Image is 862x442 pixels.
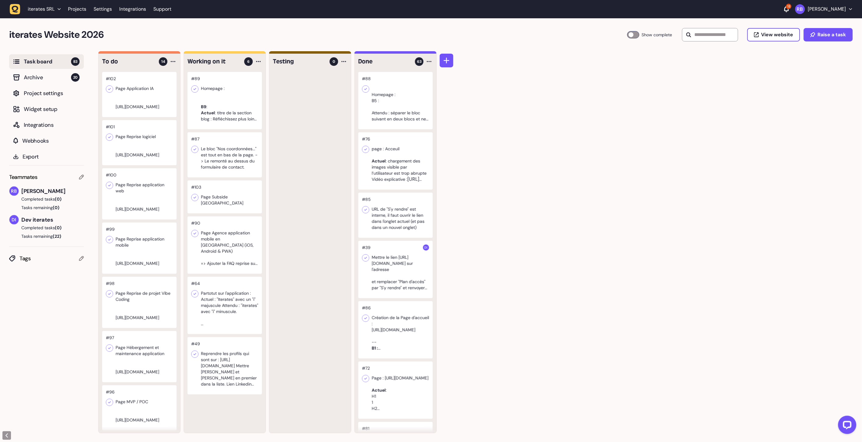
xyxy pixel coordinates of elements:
[71,57,80,66] span: 83
[24,105,80,113] span: Widget setup
[28,6,55,12] span: iterates SRL
[9,134,84,148] button: Webhooks
[747,28,800,41] button: View website
[808,6,846,12] p: [PERSON_NAME]
[833,413,859,439] iframe: LiveChat chat widget
[818,32,846,37] span: Raise a task
[795,4,805,14] img: Rodolphe Balay
[53,205,59,210] span: (0)
[358,57,411,66] h4: Done
[333,59,335,64] span: 0
[24,57,71,66] span: Task board
[423,244,429,251] img: Dev iterates
[188,57,240,66] h4: Working on it
[10,4,64,15] button: iterates SRL
[247,59,250,64] span: 6
[9,196,79,202] button: Completed tasks(0)
[119,4,146,15] a: Integrations
[153,6,171,12] a: Support
[9,205,84,211] button: Tasks remaining(0)
[9,118,84,132] button: Integrations
[9,233,84,239] button: Tasks remaining(22)
[9,173,38,181] span: Teammates
[23,152,80,161] span: Export
[24,121,80,129] span: Integrations
[102,57,155,66] h4: To do
[68,4,86,15] a: Projects
[24,89,80,98] span: Project settings
[9,102,84,116] button: Widget setup
[9,70,84,85] button: Archive20
[21,187,84,195] span: [PERSON_NAME]
[20,254,79,263] span: Tags
[786,4,792,9] div: 18
[21,216,84,224] span: Dev iterates
[9,86,84,101] button: Project settings
[9,187,19,196] img: Rodolphe Balay
[795,4,852,14] button: [PERSON_NAME]
[161,59,165,64] span: 14
[94,4,112,15] a: Settings
[22,137,80,145] span: Webhooks
[55,196,62,202] span: (0)
[9,215,19,224] img: Dev iterates
[9,149,84,164] button: Export
[9,225,79,231] button: Completed tasks(0)
[71,73,80,82] span: 20
[55,225,62,230] span: (0)
[273,57,325,66] h4: Testing
[9,54,84,69] button: Task board83
[804,28,853,41] button: Raise a task
[53,233,61,239] span: (22)
[9,27,627,42] h2: iterates Website 2026
[642,31,672,38] span: Show complete
[761,32,793,37] span: View website
[417,59,422,64] span: 63
[24,73,71,82] span: Archive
